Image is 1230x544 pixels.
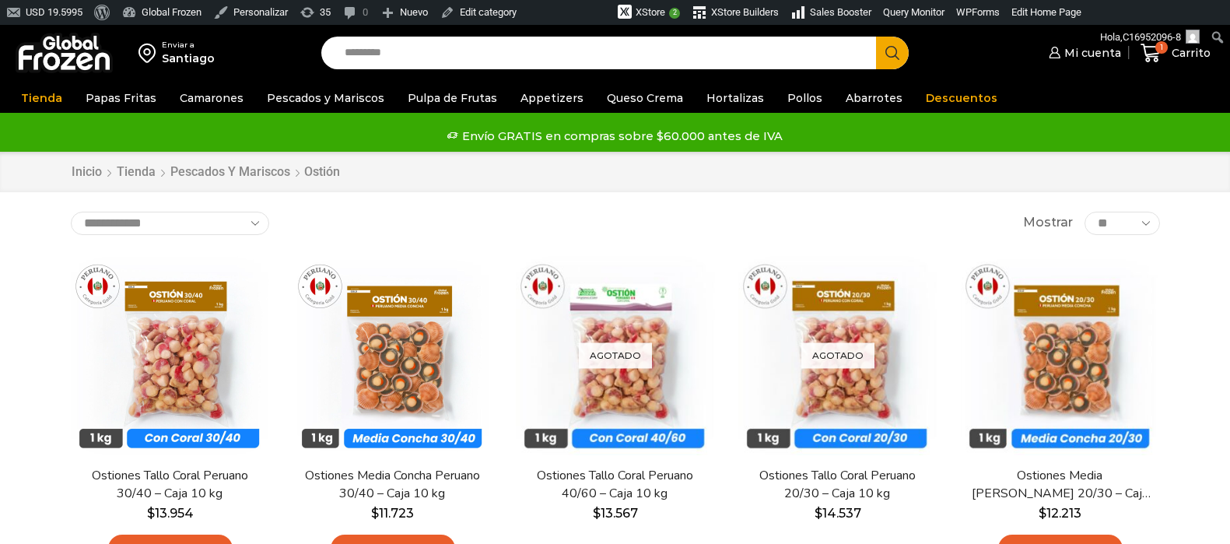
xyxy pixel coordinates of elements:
nav: Breadcrumb [71,163,340,181]
span: $ [815,506,822,521]
a: Tienda [13,83,70,113]
img: xstore [618,5,632,19]
a: Inicio [71,163,103,181]
bdi: 14.537 [815,506,861,521]
bdi: 12.213 [1039,506,1081,521]
span: XStore [636,6,665,18]
a: Ostiones Tallo Coral Peruano 40/60 – Caja 10 kg [525,467,704,503]
a: Ostiones Media Concha Peruano 30/40 – Caja 10 kg [303,467,482,503]
a: 1 Carrito [1137,35,1214,72]
a: Ostiones Tallo Coral Peruano 20/30 – Caja 10 kg [748,467,927,503]
a: Papas Fritas [78,83,164,113]
span: Mostrar [1023,214,1073,232]
div: Santiago [162,51,215,66]
span: Carrito [1168,45,1211,61]
a: Mi cuenta [1045,37,1121,68]
a: Pescados y Mariscos [259,83,392,113]
span: Mi cuenta [1060,45,1121,61]
p: Agotado [579,342,652,368]
a: Ostiones Media [PERSON_NAME] 20/30 – Caja 10 kg [970,467,1149,503]
a: Pollos [780,83,830,113]
img: Visitas de 48 horas. Haz clic para ver más estadísticas del sitio. [531,3,597,28]
img: address-field-icon.svg [138,40,162,66]
div: Enviar a [162,40,215,51]
span: Sales Booster [810,6,871,18]
span: $ [371,506,379,521]
a: Camarones [172,83,251,113]
h1: Ostión [304,164,340,179]
bdi: 13.954 [147,506,194,521]
a: Hola, [1095,25,1206,50]
a: Pescados y Mariscos [170,163,291,181]
a: Tienda [116,163,156,181]
span: 2 [669,8,680,19]
span: $ [1039,506,1046,521]
button: Search button [876,37,909,69]
span: $ [147,506,155,521]
a: Hortalizas [699,83,772,113]
span: C16952096-8 [1123,31,1181,43]
a: Abarrotes [838,83,910,113]
p: Agotado [801,342,874,368]
bdi: 13.567 [593,506,638,521]
a: Pulpa de Frutas [400,83,505,113]
a: Descuentos [918,83,1005,113]
a: Queso Crema [599,83,691,113]
bdi: 11.723 [371,506,414,521]
a: Appetizers [513,83,591,113]
span: XStore Builders [711,6,779,18]
span: $ [593,506,601,521]
select: Pedido de la tienda [71,212,269,235]
a: Ostiones Tallo Coral Peruano 30/40 – Caja 10 kg [80,467,259,503]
